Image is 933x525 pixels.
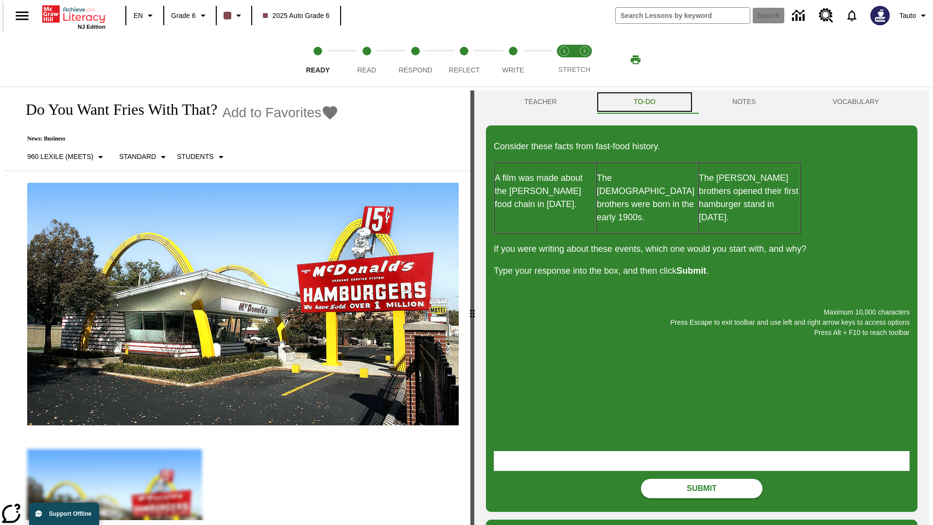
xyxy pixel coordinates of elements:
[813,2,839,29] a: Resource Center, Will open in new tab
[699,172,800,224] p: The [PERSON_NAME] brothers opened their first hamburger stand in [DATE].
[16,135,339,142] p: News: Business
[220,7,248,24] button: Class color is dark brown. Change class color
[870,6,890,25] img: Avatar
[676,266,706,276] strong: Submit
[115,148,173,166] button: Scaffolds, Standard
[550,33,578,87] button: Stretch Read step 1 of 2
[4,8,142,17] body: Maximum 10,000 characters Press Escape to exit toolbar and use left and right arrow keys to acces...
[620,51,651,69] button: Print
[134,11,143,21] span: EN
[502,66,524,74] span: Write
[42,3,105,30] div: Home
[494,243,910,256] p: If you were writing about these events, which one would you start with, and why?
[306,66,330,74] span: Ready
[494,264,910,278] p: Type your response into the box, and then click .
[485,33,541,87] button: Write step 5 of 5
[494,140,910,153] p: Consider these facts from fast-food history.
[864,3,896,28] button: Select a new avatar
[563,49,565,53] text: 1
[449,66,480,74] span: Reflect
[338,33,395,87] button: Read step 2 of 5
[171,11,196,21] span: Grade 6
[129,7,160,24] button: Language: EN, Select a language
[494,317,910,328] p: Press Escape to exit toolbar and use left and right arrow keys to access options
[474,90,929,525] div: activity
[794,90,917,114] button: VOCABULARY
[16,101,217,119] h1: Do You Want Fries With That?
[694,90,794,114] button: NOTES
[786,2,813,29] a: Data Center
[495,172,596,211] p: A film was made about the [PERSON_NAME] food chain in [DATE].
[173,148,230,166] button: Select Student
[494,328,910,338] p: Press Alt + F10 to reach toolbar
[357,66,376,74] span: Read
[583,49,586,53] text: 2
[78,24,105,30] span: NJ Edition
[595,90,694,114] button: TO-DO
[616,8,750,23] input: search field
[494,307,910,317] p: Maximum 10,000 characters
[8,1,36,30] button: Open side menu
[641,479,762,498] button: Submit
[899,11,916,21] span: Tauto
[23,148,110,166] button: Select Lexile, 960 Lexile (Meets)
[398,66,432,74] span: Respond
[222,105,321,121] span: Add to Favorites
[486,90,595,114] button: Teacher
[839,3,864,28] a: Notifications
[49,510,91,517] span: Support Offline
[558,66,590,73] span: STRETCH
[263,11,330,21] span: 2025 Auto Grade 6
[570,33,599,87] button: Stretch Respond step 2 of 2
[177,152,213,162] p: Students
[119,152,156,162] p: Standard
[27,152,93,162] p: 960 Lexile (Meets)
[486,90,917,114] div: Instructional Panel Tabs
[167,7,213,24] button: Grade: Grade 6, Select a grade
[597,172,698,224] p: The [DEMOGRAPHIC_DATA] brothers were born in the early 1900s.
[290,33,346,87] button: Ready step 1 of 5
[387,33,444,87] button: Respond step 3 of 5
[4,90,470,520] div: reading
[896,7,933,24] button: Profile/Settings
[29,503,99,525] button: Support Offline
[222,104,339,121] button: Add to Favorites - Do You Want Fries With That?
[436,33,492,87] button: Reflect step 4 of 5
[27,183,459,426] img: One of the first McDonald's stores, with the iconic red sign and golden arches.
[470,90,474,525] div: Press Enter or Spacebar and then press right and left arrow keys to move the slider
